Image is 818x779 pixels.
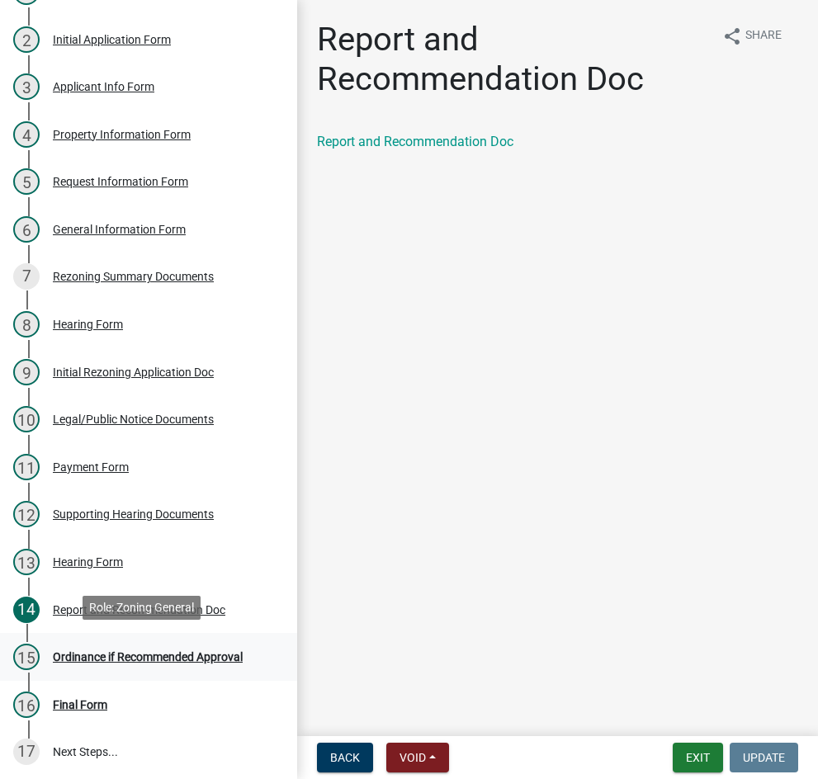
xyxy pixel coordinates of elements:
[13,406,40,432] div: 10
[53,461,129,473] div: Payment Form
[317,743,373,772] button: Back
[13,73,40,100] div: 3
[330,751,360,764] span: Back
[13,692,40,718] div: 16
[53,271,214,282] div: Rezoning Summary Documents
[13,739,40,765] div: 17
[53,413,214,425] div: Legal/Public Notice Documents
[53,319,123,330] div: Hearing Form
[317,20,709,99] h1: Report and Recommendation Doc
[13,263,40,290] div: 7
[53,34,171,45] div: Initial Application Form
[13,644,40,670] div: 15
[400,751,426,764] span: Void
[53,699,107,711] div: Final Form
[13,501,40,527] div: 12
[745,26,782,46] span: Share
[53,556,123,568] div: Hearing Form
[13,454,40,480] div: 11
[53,176,188,187] div: Request Information Form
[13,121,40,148] div: 4
[53,129,191,140] div: Property Information Form
[317,134,513,149] a: Report and Recommendation Doc
[13,168,40,195] div: 5
[673,743,723,772] button: Exit
[13,549,40,575] div: 13
[83,596,201,620] div: Role: Zoning General
[730,743,798,772] button: Update
[13,359,40,385] div: 9
[53,651,243,663] div: Ordinance if Recommended Approval
[13,216,40,243] div: 6
[53,81,154,92] div: Applicant Info Form
[386,743,449,772] button: Void
[13,26,40,53] div: 2
[53,604,225,616] div: Report and Recommendation Doc
[743,751,785,764] span: Update
[13,311,40,338] div: 8
[709,20,795,52] button: shareShare
[53,224,186,235] div: General Information Form
[722,26,742,46] i: share
[53,508,214,520] div: Supporting Hearing Documents
[13,597,40,623] div: 14
[53,366,214,378] div: Initial Rezoning Application Doc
